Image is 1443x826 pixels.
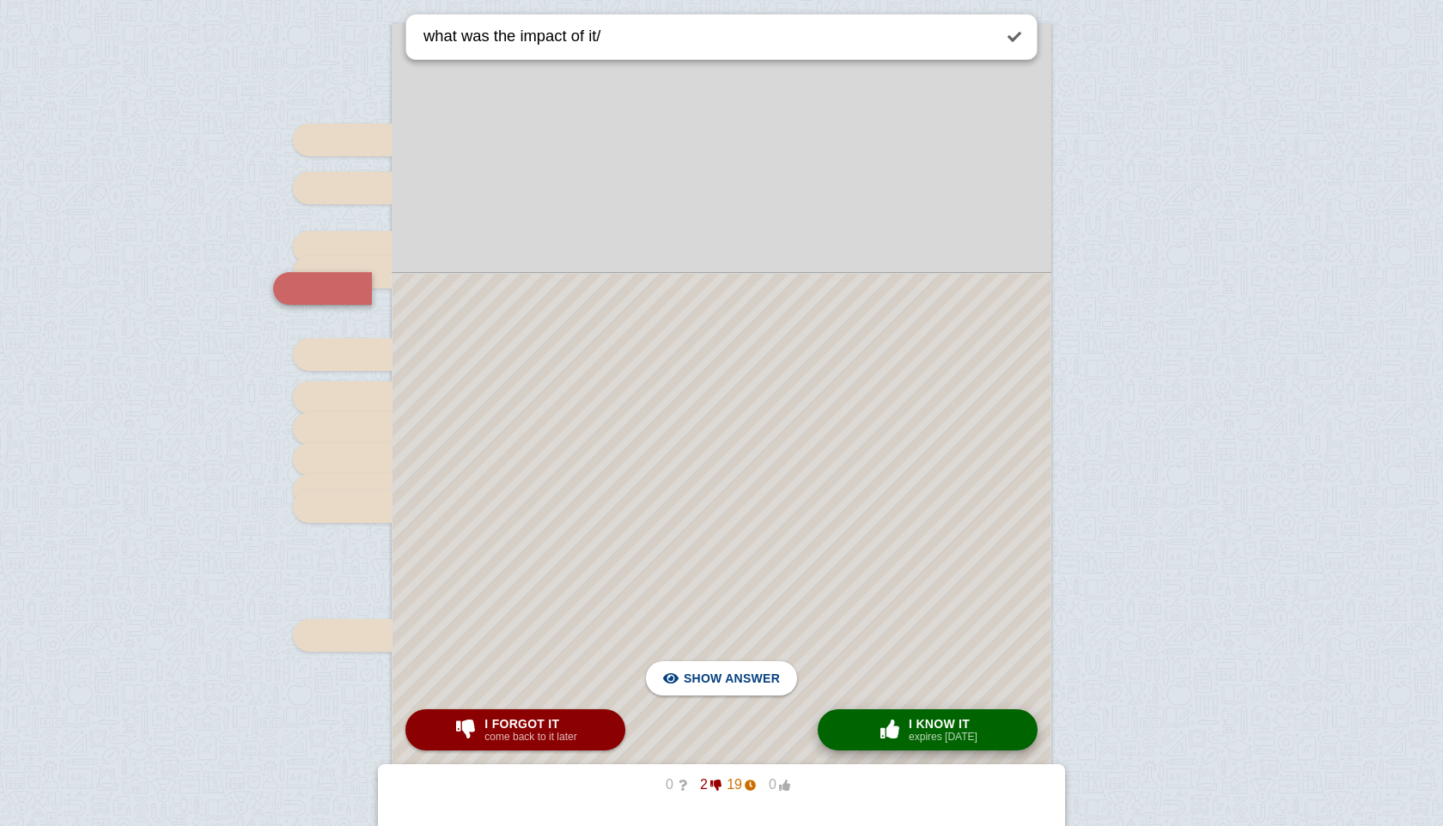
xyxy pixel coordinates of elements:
small: expires [DATE] [909,731,977,743]
span: 2 [687,777,721,793]
button: Show answer [646,661,797,695]
span: 19 [721,777,756,793]
button: I forgot itcome back to it later [405,709,625,750]
button: I know itexpires [DATE] [818,709,1038,750]
textarea: what was the impact of it/ [420,15,992,58]
small: come back to it later [484,731,576,743]
span: Show answer [684,659,780,697]
span: 0 [756,777,790,793]
span: I know it [909,717,977,731]
span: 0 [653,777,687,793]
button: 02190 [639,771,804,799]
span: I forgot it [484,717,576,731]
